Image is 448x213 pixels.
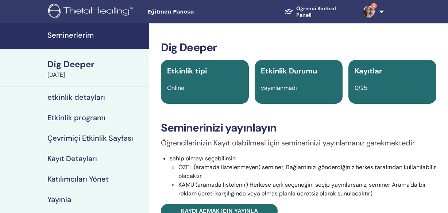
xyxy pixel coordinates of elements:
[355,84,367,92] span: 0/25
[363,6,375,18] img: default.jpg
[47,175,109,183] h4: Katılımcıları Yönet
[170,154,436,198] li: sahip olmayı seçebilirsin
[161,41,436,54] h3: Dig Deeper
[47,58,145,71] div: Dig Deeper
[261,84,297,92] span: yayınlanmadı
[261,66,317,76] span: Etkinlik Durumu
[47,134,133,142] h4: Çevrimiçi Etkinlik Sayfası
[167,84,184,92] span: Online
[279,2,357,22] a: Öğrenci Kontrol Paneli
[43,58,149,79] a: Dig Deeper[DATE]
[48,4,135,20] img: logo.png
[178,163,436,180] li: ÖZEL (aramada listelenmeyen) seminer, Bağlantınızı gönderdiğiniz herkes tarafından kullanılabilir...
[355,66,382,76] span: Kayıtlar
[161,137,436,148] p: Öğrencilerinizin Kayıt olabilmesi için seminerinizi yayınlamanız gerekmektedir.
[178,180,436,198] li: KAMU (aramada listelenir) Herkese açık seçeneğini seçip yayınlarsanız, seminer Arama'da bir rekla...
[371,3,377,9] span: 3
[47,71,145,79] div: [DATE]
[47,195,71,204] h4: Yayınla
[47,113,105,122] h4: Etkinlik programı
[47,31,145,39] h4: Seminerlerim
[47,154,97,163] h4: Kayıt Detayları
[47,93,105,102] h4: etkinlik detayları
[147,8,257,16] span: Eğitmen Panosu
[161,121,436,134] h3: Seminerinizi yayınlayın
[285,8,293,14] img: graduation-cap-white.svg
[167,66,207,76] span: Etkinlik tipi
